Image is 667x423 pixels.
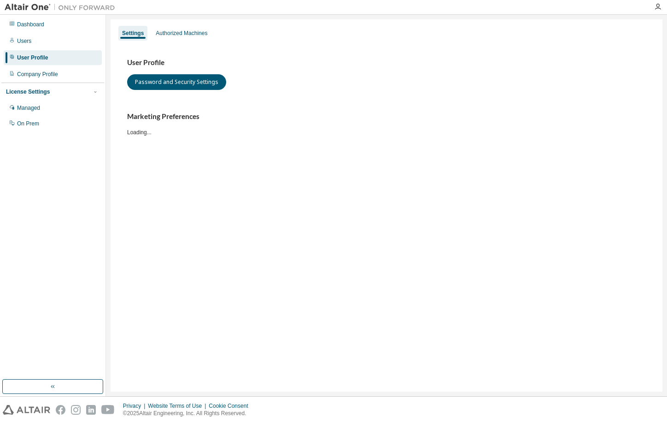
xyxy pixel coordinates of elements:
[17,71,58,78] div: Company Profile
[17,54,48,61] div: User Profile
[127,58,646,67] h3: User Profile
[56,405,65,415] img: facebook.svg
[123,410,254,417] p: © 2025 Altair Engineering, Inc. All Rights Reserved.
[17,37,31,45] div: Users
[156,30,207,37] div: Authorized Machines
[127,112,646,121] h3: Marketing Preferences
[3,405,50,415] img: altair_logo.svg
[71,405,81,415] img: instagram.svg
[127,74,226,90] button: Password and Security Settings
[127,112,646,136] div: Loading...
[17,120,39,127] div: On Prem
[6,88,50,95] div: License Settings
[122,30,144,37] div: Settings
[148,402,209,410] div: Website Terms of Use
[5,3,120,12] img: Altair One
[123,402,148,410] div: Privacy
[17,21,44,28] div: Dashboard
[209,402,253,410] div: Cookie Consent
[86,405,96,415] img: linkedin.svg
[17,104,40,112] div: Managed
[101,405,115,415] img: youtube.svg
